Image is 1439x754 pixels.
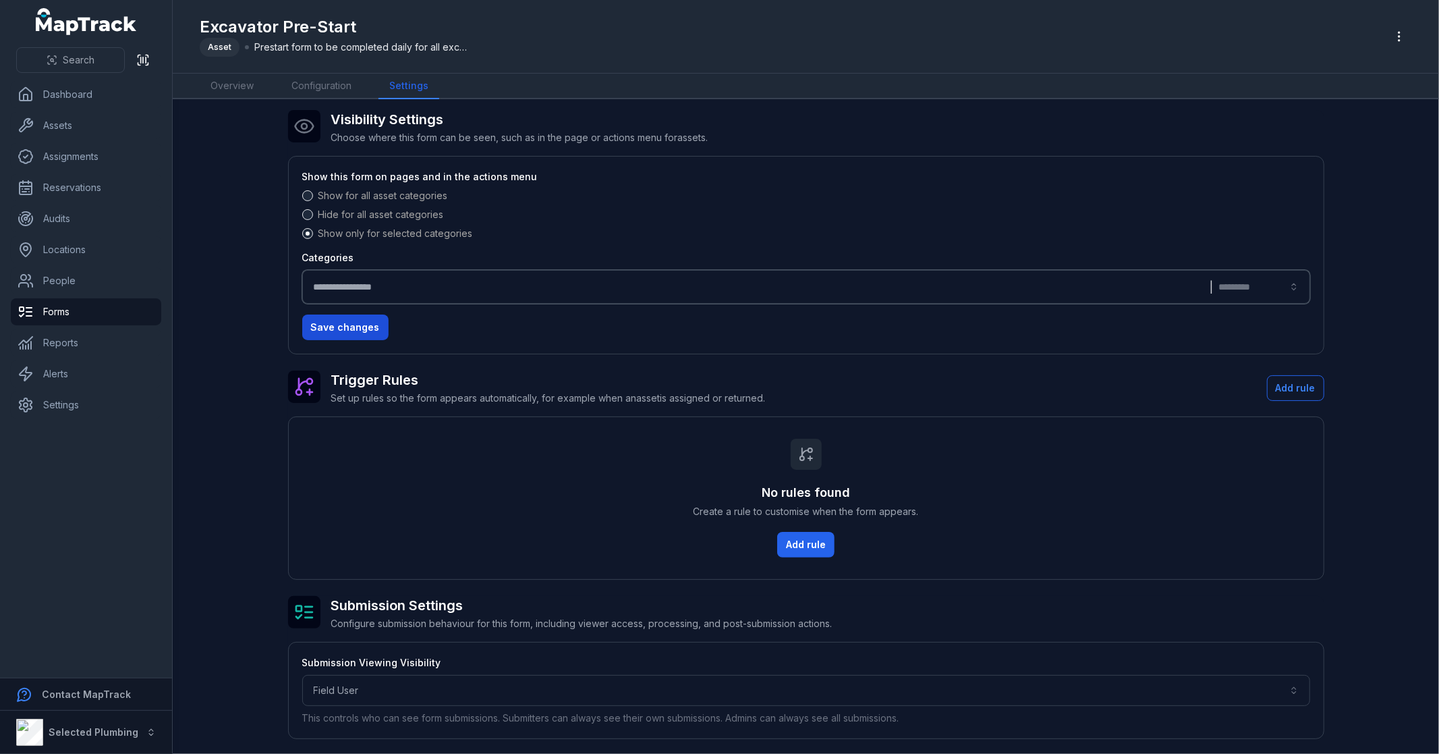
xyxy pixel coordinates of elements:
a: Dashboard [11,81,161,108]
span: Choose where this form can be seen, such as in the page or actions menu for assets . [331,132,708,143]
button: Search [16,47,125,73]
button: | [302,270,1310,304]
a: Forms [11,298,161,325]
a: Settings [378,74,439,99]
h2: Submission Settings [331,596,833,615]
a: Reservations [11,174,161,201]
button: Save changes [302,315,389,340]
h1: Excavator Pre-Start [200,16,470,38]
a: Assets [11,112,161,139]
label: Show this form on pages and in the actions menu [302,170,538,184]
span: Set up rules so the form appears automatically, for example when an asset is assigned or returned. [331,392,766,404]
a: Reports [11,329,161,356]
label: Categories [302,251,354,265]
a: Alerts [11,360,161,387]
label: Submission Viewing Visibility [302,656,441,670]
strong: Contact MapTrack [42,689,131,700]
span: Search [63,53,94,67]
label: Hide for all asset categories [318,208,444,221]
strong: Selected Plumbing [49,726,138,738]
a: Assignments [11,143,161,170]
label: Show for all asset categories [318,189,448,203]
button: Add rule [777,532,835,558]
a: Locations [11,236,161,263]
button: Add rule [1267,375,1324,401]
a: Overview [200,74,264,99]
a: Configuration [281,74,362,99]
div: Asset [200,38,239,57]
span: Prestart form to be completed daily for all excavators. [254,41,470,54]
a: Audits [11,205,161,232]
button: Field User [302,675,1310,706]
h2: Trigger Rules [331,371,766,389]
p: This controls who can see form submissions. Submitters can always see their own submissions. Admi... [302,711,1310,725]
h2: Visibility Settings [331,110,708,129]
a: MapTrack [36,8,137,35]
a: Settings [11,392,161,419]
label: Show only for selected categories [318,227,473,240]
span: Create a rule to customise when the form appears. [694,505,919,518]
h3: No rules found [762,483,850,502]
span: Configure submission behaviour for this form, including viewer access, processing, and post-submi... [331,618,833,629]
a: People [11,267,161,294]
